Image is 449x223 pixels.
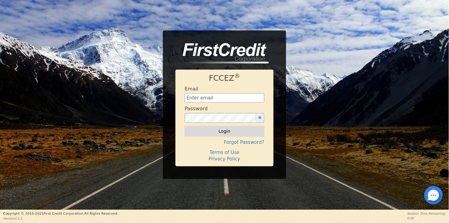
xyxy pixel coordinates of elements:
h1: FCCEZ [185,74,264,83]
p: Version 3.2.1 [3,216,118,221]
input: password [185,113,256,123]
h4: Forgot Password? [185,140,264,145]
span: All Rights Reserved. [84,212,118,216]
h4: Email [185,86,198,92]
p: Session Time Remaining: [407,211,446,216]
p: 0:00 [407,216,446,221]
sup: ® [234,73,240,79]
h4: Password [185,106,208,111]
h4: Terms of Use [185,150,264,155]
input: Enter email [185,93,264,103]
img: logo-CMu_cnol.png [175,43,269,63]
p: Copyright © 2015- 2025 First Credit Corporation. [3,211,118,217]
button: Login [185,126,264,136]
h4: Privacy Policy [185,156,264,162]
